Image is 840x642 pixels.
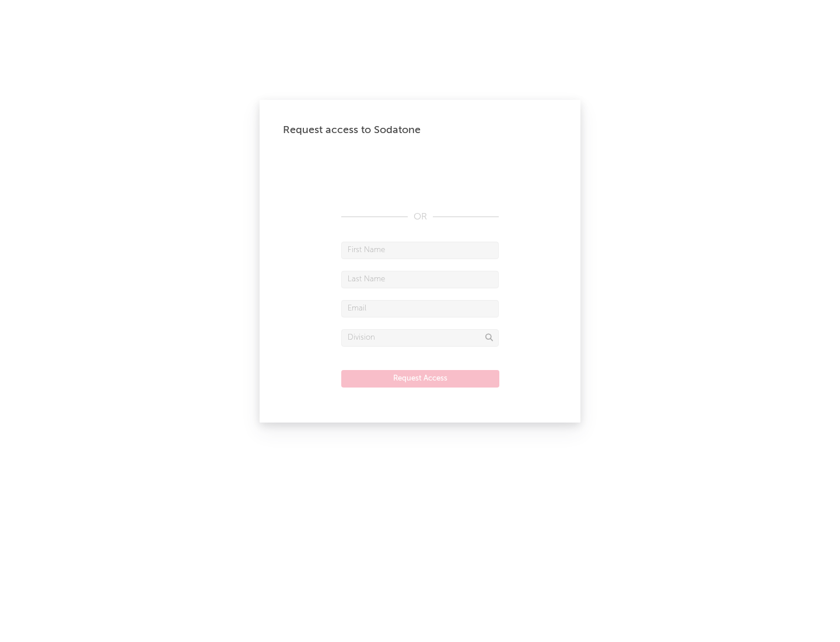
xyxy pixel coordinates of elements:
input: Division [341,329,499,347]
input: Last Name [341,271,499,288]
button: Request Access [341,370,499,388]
input: First Name [341,242,499,259]
div: OR [341,210,499,224]
div: Request access to Sodatone [283,123,557,137]
input: Email [341,300,499,317]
